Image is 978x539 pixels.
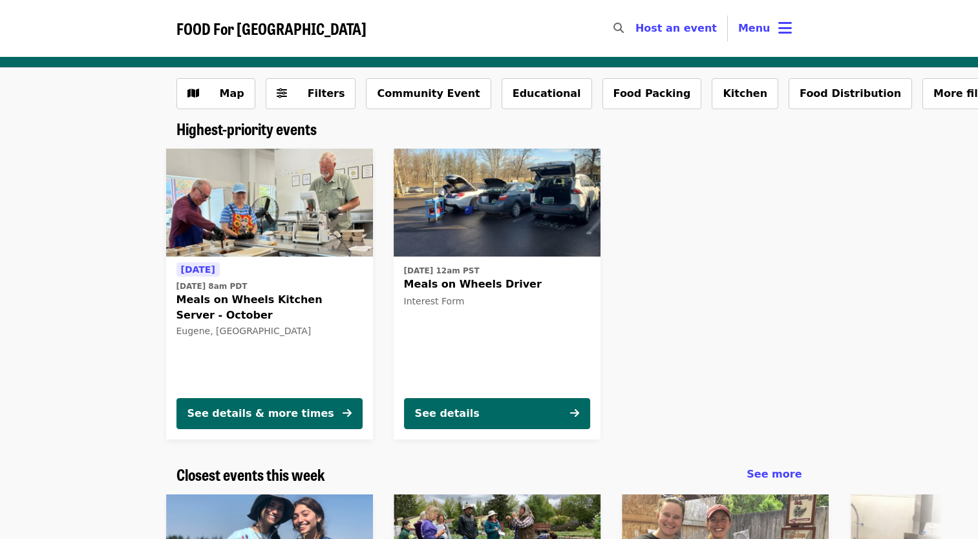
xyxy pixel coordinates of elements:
[176,326,363,337] div: Eugene, [GEOGRAPHIC_DATA]
[166,149,373,439] a: See details for "Meals on Wheels Kitchen Server - October"
[308,87,345,100] span: Filters
[176,78,255,109] button: Show map view
[166,465,813,484] div: Closest events this week
[613,22,624,34] i: search icon
[778,19,792,37] i: bars icon
[635,22,717,34] a: Host an event
[166,149,373,257] img: Meals on Wheels Kitchen Server - October organized by FOOD For Lane County
[176,292,363,323] span: Meals on Wheels Kitchen Server - October
[502,78,592,109] button: Educational
[187,87,199,100] i: map icon
[394,149,601,257] img: Meals on Wheels Driver organized by FOOD For Lane County
[394,149,601,439] a: See details for "Meals on Wheels Driver"
[176,120,317,138] a: Highest-priority events
[277,87,287,100] i: sliders-h icon
[404,398,590,429] button: See details
[738,22,771,34] span: Menu
[789,78,912,109] button: Food Distribution
[166,120,813,138] div: Highest-priority events
[187,406,334,421] div: See details & more times
[343,407,352,419] i: arrow-right icon
[415,406,480,421] div: See details
[712,78,778,109] button: Kitchen
[220,87,244,100] span: Map
[728,13,802,44] button: Toggle account menu
[176,398,363,429] button: See details & more times
[366,78,491,109] button: Community Event
[176,19,367,38] a: FOOD For [GEOGRAPHIC_DATA]
[602,78,702,109] button: Food Packing
[747,467,802,482] a: See more
[181,264,215,275] span: [DATE]
[632,13,642,44] input: Search
[404,296,465,306] span: Interest Form
[404,265,480,277] time: [DATE] 12am PST
[747,468,802,480] span: See more
[176,463,325,485] span: Closest events this week
[176,465,325,484] a: Closest events this week
[176,117,317,140] span: Highest-priority events
[570,407,579,419] i: arrow-right icon
[176,280,248,292] time: [DATE] 8am PDT
[404,277,590,292] span: Meals on Wheels Driver
[266,78,356,109] button: Filters (0 selected)
[176,17,367,39] span: FOOD For [GEOGRAPHIC_DATA]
